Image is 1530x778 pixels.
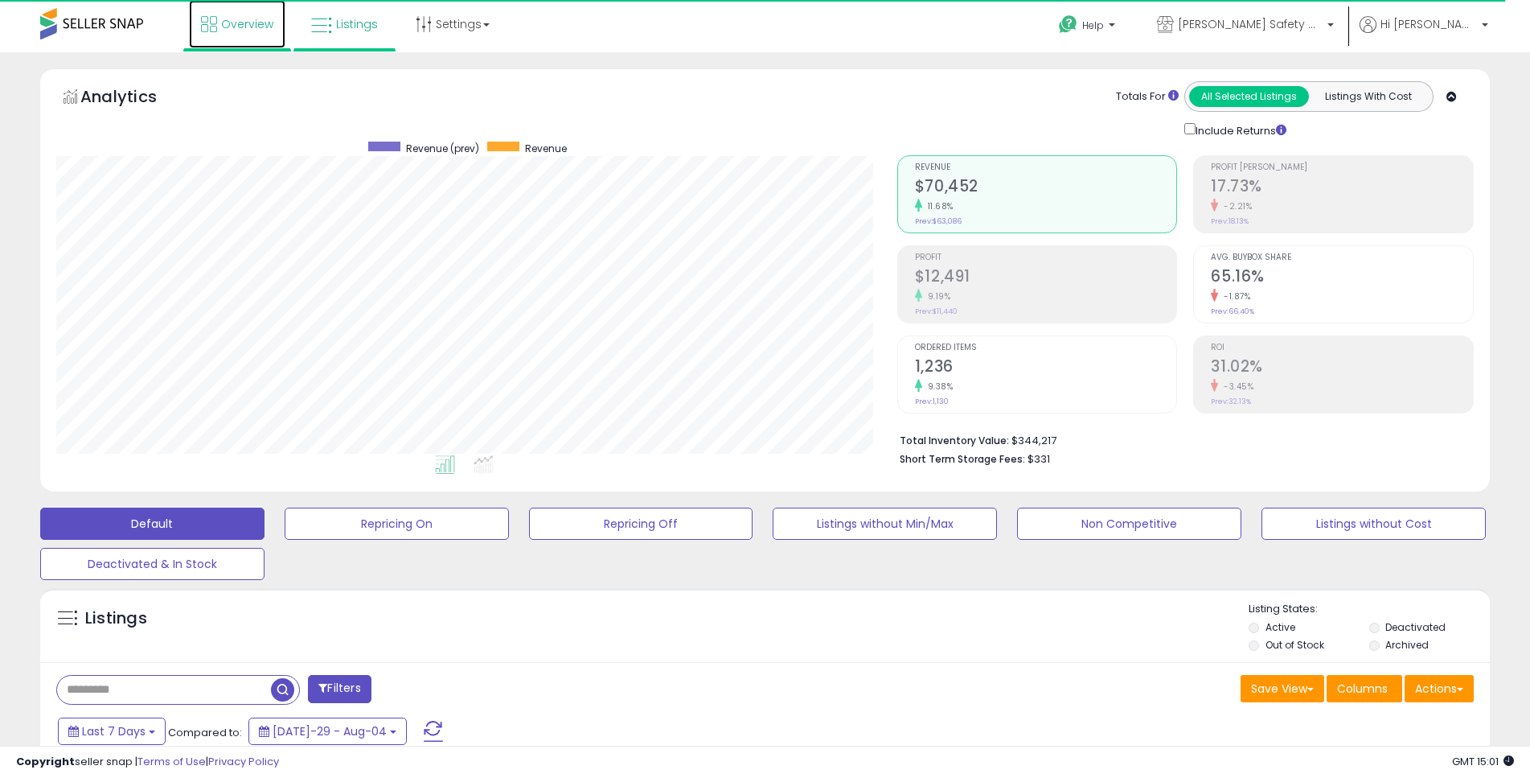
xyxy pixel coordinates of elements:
span: Hi [PERSON_NAME] [1380,16,1477,32]
span: [PERSON_NAME] Safety & Supply [1178,16,1323,32]
span: Profit [915,253,1177,262]
button: Save View [1241,675,1324,702]
button: Repricing Off [529,508,753,540]
small: -1.87% [1218,290,1250,303]
span: Overview [221,16,273,32]
div: seller snap | | [16,755,279,770]
small: Prev: 66.40% [1211,307,1254,316]
h2: 31.02% [1211,357,1473,379]
small: -3.45% [1218,381,1253,393]
small: Prev: 18.13% [1211,216,1249,226]
small: 9.38% [922,381,954,393]
span: Profit [PERSON_NAME] [1211,163,1473,172]
button: Listings With Cost [1308,86,1428,107]
i: Get Help [1058,14,1078,35]
label: Deactivated [1385,620,1446,634]
span: 2025-08-12 15:01 GMT [1452,754,1514,769]
a: Help [1046,2,1131,52]
button: Filters [308,675,371,703]
h2: $12,491 [915,267,1177,289]
li: $344,217 [900,430,1462,449]
span: Revenue (prev) [406,142,479,155]
label: Out of Stock [1265,638,1324,652]
small: Prev: 1,130 [915,397,949,406]
button: Last 7 Days [58,718,166,745]
button: Repricing On [285,508,509,540]
a: Privacy Policy [208,754,279,769]
h2: 65.16% [1211,267,1473,289]
button: Deactivated & In Stock [40,548,265,580]
h2: 1,236 [915,357,1177,379]
button: Non Competitive [1017,508,1241,540]
span: Avg. Buybox Share [1211,253,1473,262]
a: Hi [PERSON_NAME] [1360,16,1488,52]
div: Totals For [1116,89,1179,105]
h2: 17.73% [1211,177,1473,199]
strong: Copyright [16,754,75,769]
button: Listings without Cost [1261,508,1486,540]
small: 9.19% [922,290,951,303]
span: $331 [1028,451,1050,467]
span: ROI [1211,344,1473,352]
h2: $70,452 [915,177,1177,199]
small: Prev: 32.13% [1211,397,1251,406]
button: Default [40,508,265,540]
span: Help [1082,19,1104,32]
small: Prev: $63,086 [915,216,962,226]
label: Active [1265,620,1295,634]
p: Listing States: [1249,602,1490,617]
span: Revenue [525,142,567,155]
span: [DATE]-29 - Aug-04 [273,723,387,739]
button: Actions [1405,675,1474,702]
button: Listings without Min/Max [773,508,997,540]
label: Archived [1385,638,1429,652]
span: Revenue [915,163,1177,172]
b: Short Term Storage Fees: [900,452,1025,466]
span: Last 7 Days [82,723,146,739]
h5: Analytics [80,85,188,112]
small: 11.68% [922,200,954,212]
small: -2.21% [1218,200,1252,212]
span: Listings [336,16,378,32]
button: [DATE]-29 - Aug-04 [248,718,407,745]
h5: Listings [85,607,147,630]
small: Prev: $11,440 [915,307,958,316]
span: Compared to: [168,725,242,740]
div: Include Returns [1172,120,1305,139]
button: All Selected Listings [1189,86,1309,107]
button: Columns [1327,675,1402,702]
a: Terms of Use [137,754,206,769]
span: Columns [1337,681,1388,697]
span: Ordered Items [915,344,1177,352]
b: Total Inventory Value: [900,434,1009,447]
